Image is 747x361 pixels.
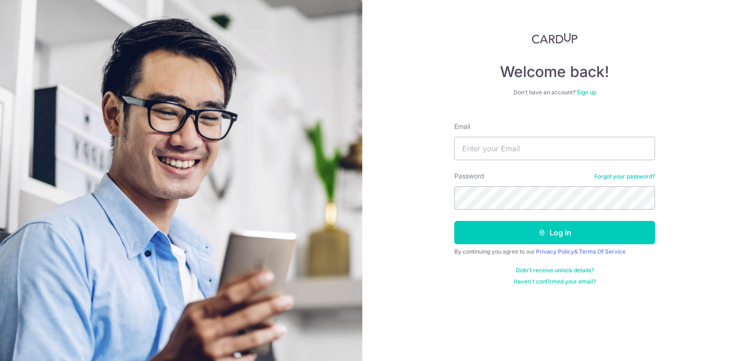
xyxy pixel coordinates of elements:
div: By continuing you agree to our & [454,248,655,255]
img: CardUp Logo [532,33,578,44]
a: Didn't receive unlock details? [516,267,594,274]
a: Haven't confirmed your email? [514,278,596,285]
a: Sign up [577,89,596,96]
div: Don’t have an account? [454,89,655,96]
a: Terms Of Service [579,248,626,255]
a: Forgot your password? [594,173,655,180]
label: Email [454,122,470,131]
a: Privacy Policy [536,248,574,255]
button: Log in [454,221,655,244]
label: Password [454,171,484,181]
h4: Welcome back! [454,63,655,81]
input: Enter your Email [454,137,655,160]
